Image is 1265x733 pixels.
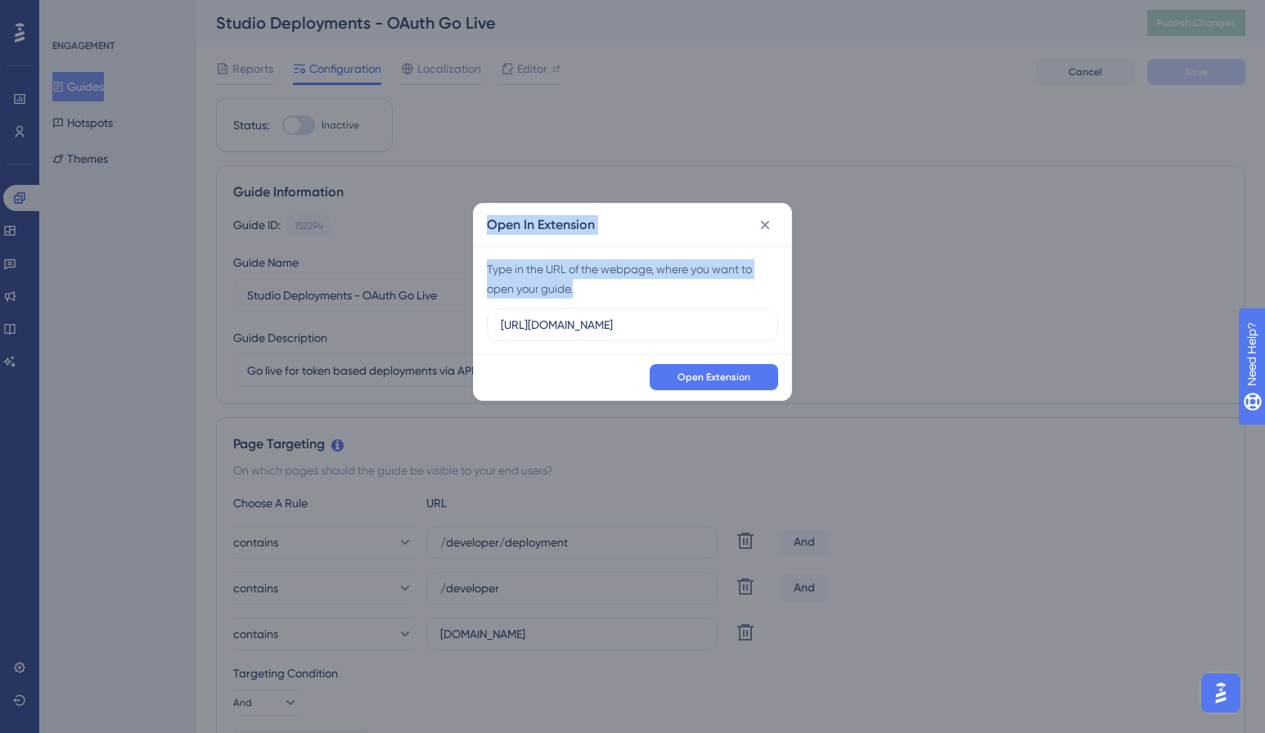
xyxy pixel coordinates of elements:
span: Open Extension [678,371,750,384]
iframe: UserGuiding AI Assistant Launcher [1196,668,1245,717]
span: Need Help? [38,4,102,24]
input: URL [501,316,764,334]
div: Type in the URL of the webpage, where you want to open your guide. [487,259,778,299]
h2: Open In Extension [487,215,595,235]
